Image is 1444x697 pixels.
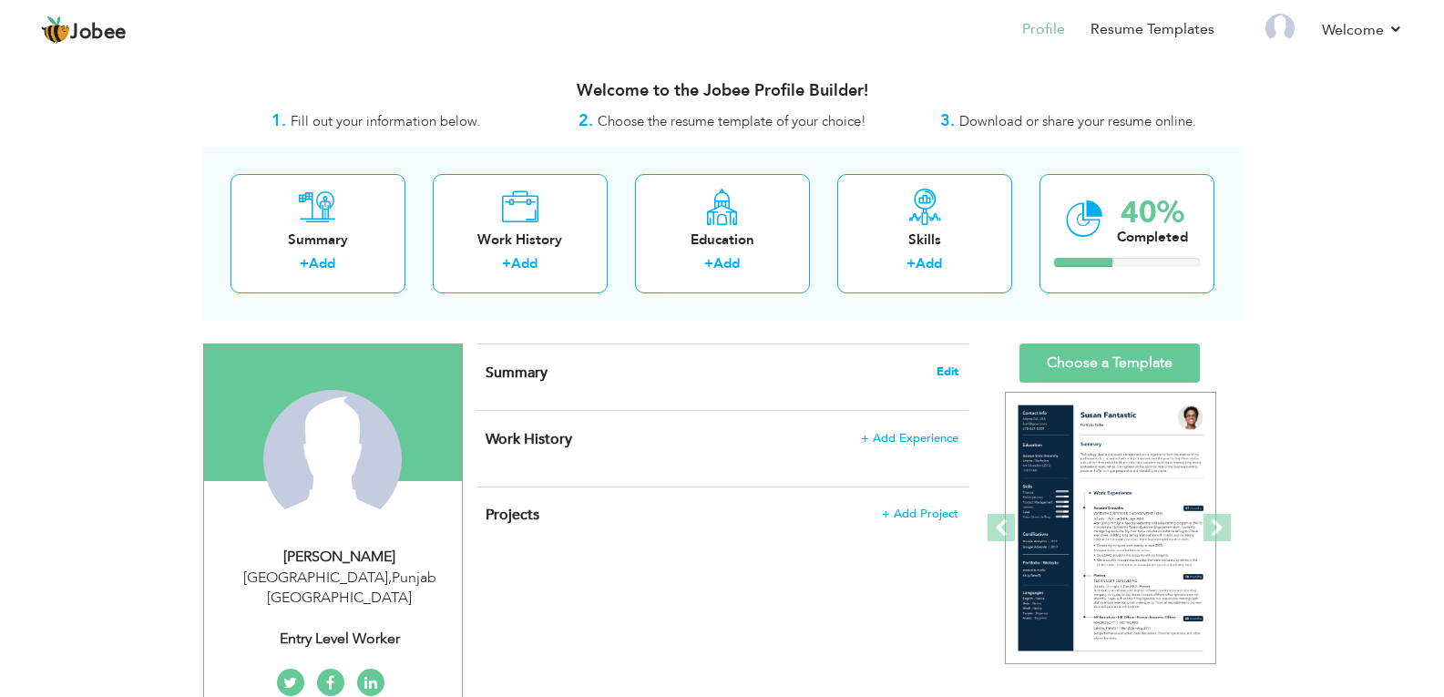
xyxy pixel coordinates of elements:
[1322,19,1403,41] a: Welcome
[861,432,958,445] span: + Add Experience
[579,109,593,132] strong: 2.
[1022,19,1065,40] a: Profile
[486,429,572,449] span: Work History
[882,507,958,520] span: + Add Project
[1117,198,1188,228] div: 40%
[959,112,1196,130] span: Download or share your resume online.
[309,254,335,272] a: Add
[1019,343,1200,383] a: Choose a Template
[218,547,462,568] div: [PERSON_NAME]
[218,629,462,650] div: Entry Level Worker
[203,82,1242,100] h3: Welcome to the Jobee Profile Builder!
[218,568,462,610] div: [GEOGRAPHIC_DATA] Punjab [GEOGRAPHIC_DATA]
[486,363,548,383] span: Summary
[41,15,70,45] img: jobee.io
[1091,19,1214,40] a: Resume Templates
[598,112,866,130] span: Choose the resume template of your choice!
[852,231,998,250] div: Skills
[1117,228,1188,247] div: Completed
[300,254,309,273] label: +
[271,109,286,132] strong: 1.
[940,109,955,132] strong: 3.
[41,15,127,45] a: Jobee
[70,23,127,43] span: Jobee
[916,254,942,272] a: Add
[486,506,958,524] h4: This helps to highlight the project, tools and skills you have worked on.
[906,254,916,273] label: +
[486,430,958,448] h4: This helps to show the companies you have worked for.
[937,365,958,378] span: Edit
[704,254,713,273] label: +
[650,231,795,250] div: Education
[263,390,402,528] img: Kashan Suhail
[511,254,538,272] a: Add
[1265,14,1295,43] img: Profile Img
[388,568,392,588] span: ,
[245,231,391,250] div: Summary
[447,231,593,250] div: Work History
[502,254,511,273] label: +
[486,505,539,525] span: Projects
[713,254,740,272] a: Add
[486,364,958,382] h4: Adding a summary is a quick and easy way to highlight your experience and interests.
[291,112,480,130] span: Fill out your information below.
